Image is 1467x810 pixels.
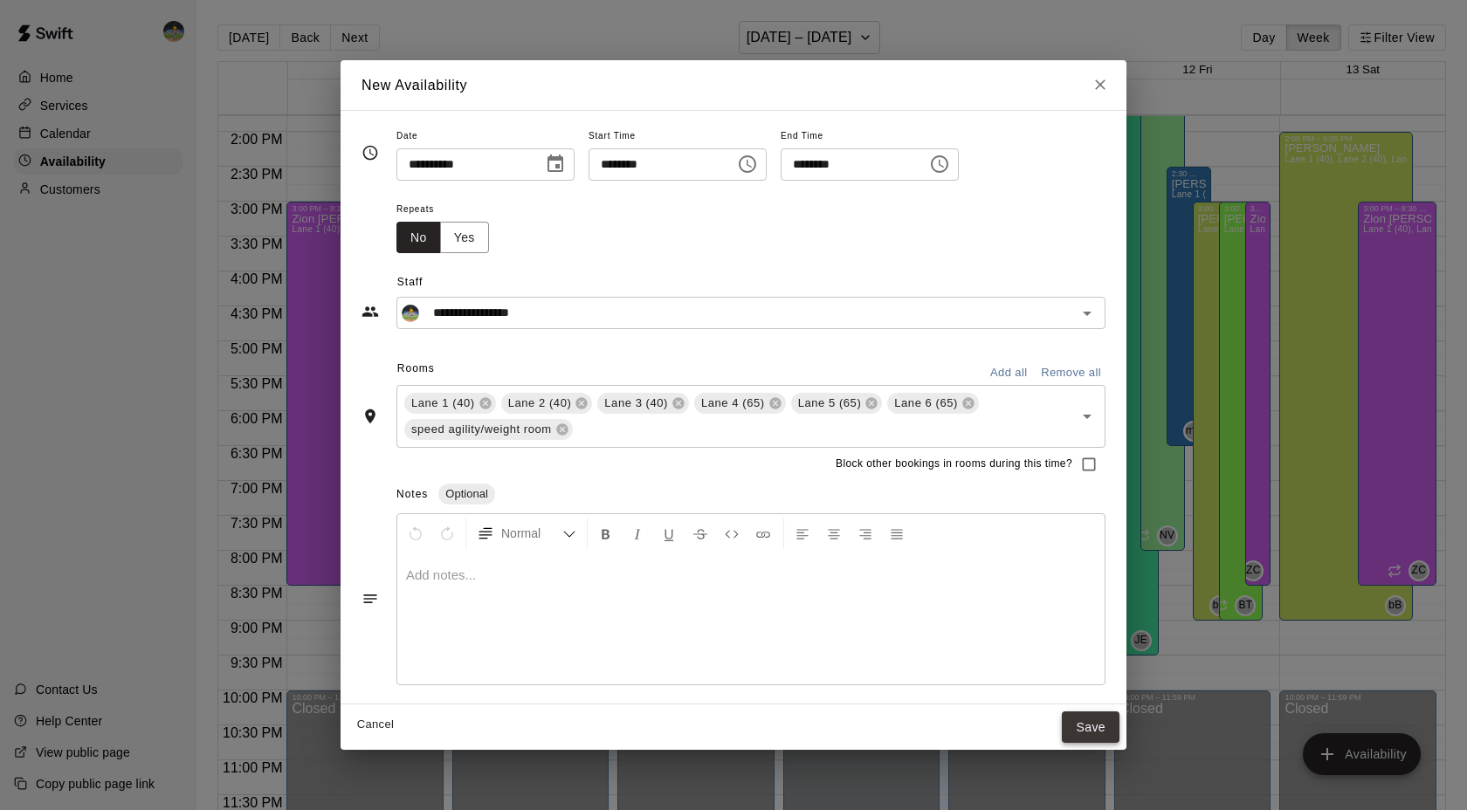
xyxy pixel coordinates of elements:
[438,487,494,500] span: Optional
[781,125,959,148] span: End Time
[836,456,1072,473] span: Block other bookings in rooms during this time?
[623,518,652,549] button: Format Italics
[791,395,869,412] span: Lane 5 (65)
[685,518,715,549] button: Format Strikethrough
[362,74,467,97] h6: New Availability
[440,222,489,254] button: Yes
[922,147,957,182] button: Choose time, selected time is 1:30 PM
[882,518,912,549] button: Justify Align
[1085,69,1116,100] button: Close
[1062,711,1119,744] button: Save
[730,147,765,182] button: Choose time, selected time is 11:30 AM
[404,421,559,438] span: speed agility/weight room
[1075,404,1099,429] button: Open
[1037,360,1105,387] button: Remove all
[432,518,462,549] button: Redo
[654,518,684,549] button: Format Underline
[851,518,880,549] button: Right Align
[396,222,489,254] div: outlined button group
[362,590,379,607] svg: Notes
[538,147,573,182] button: Choose date, selected date is Sep 12, 2025
[887,395,965,412] span: Lane 6 (65)
[694,393,786,414] div: Lane 4 (65)
[501,525,562,542] span: Normal
[597,393,689,414] div: Lane 3 (40)
[717,518,747,549] button: Insert Code
[981,360,1037,387] button: Add all
[597,395,675,412] span: Lane 3 (40)
[404,395,482,412] span: Lane 1 (40)
[404,393,496,414] div: Lane 1 (40)
[402,305,419,322] img: Mike Morrison III
[401,518,430,549] button: Undo
[1075,301,1099,326] button: Open
[591,518,621,549] button: Format Bold
[362,408,379,425] svg: Rooms
[362,303,379,320] svg: Staff
[397,362,435,374] span: Rooms
[748,518,778,549] button: Insert Link
[887,393,979,414] div: Lane 6 (65)
[396,222,441,254] button: No
[501,395,579,412] span: Lane 2 (40)
[362,144,379,161] svg: Timing
[694,395,772,412] span: Lane 4 (65)
[396,198,503,222] span: Repeats
[470,518,583,549] button: Formatting Options
[819,518,849,549] button: Center Align
[791,393,883,414] div: Lane 5 (65)
[348,711,403,738] button: Cancel
[788,518,817,549] button: Left Align
[397,269,1105,297] span: Staff
[501,393,593,414] div: Lane 2 (40)
[404,419,573,440] div: speed agility/weight room
[589,125,767,148] span: Start Time
[396,488,428,500] span: Notes
[396,125,575,148] span: Date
